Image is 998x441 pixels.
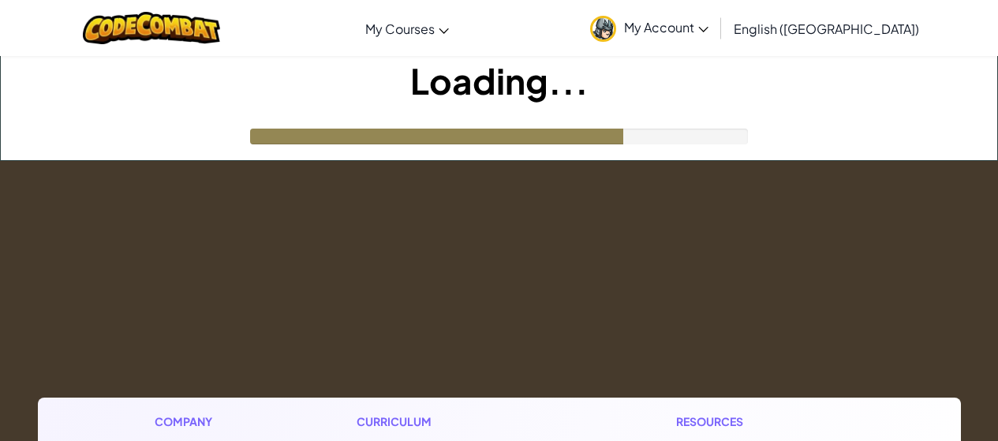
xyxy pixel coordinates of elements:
a: My Courses [357,7,457,50]
h1: Loading... [1,56,997,105]
a: My Account [582,3,716,53]
h1: Company [155,413,228,430]
h1: Curriculum [357,413,548,430]
span: My Account [624,19,708,36]
span: English ([GEOGRAPHIC_DATA]) [734,21,919,37]
h1: Resources [676,413,844,430]
img: CodeCombat logo [83,12,221,44]
span: My Courses [365,21,435,37]
img: avatar [590,16,616,42]
a: English ([GEOGRAPHIC_DATA]) [726,7,927,50]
